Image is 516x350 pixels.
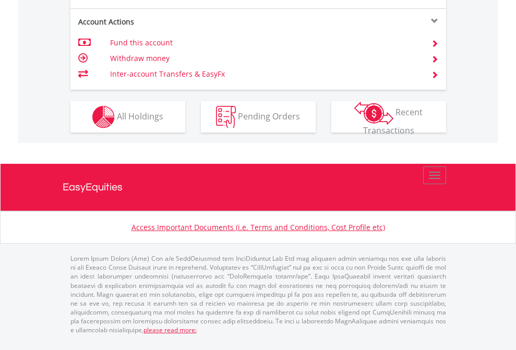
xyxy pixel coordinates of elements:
[110,66,418,82] td: Inter-account Transfers & EasyFx
[331,101,446,132] button: Recent Transactions
[70,101,185,132] button: All Holdings
[92,106,115,128] img: holdings-wht.png
[131,222,385,232] a: Access Important Documents (i.e. Terms and Conditions, Cost Profile etc)
[70,254,446,334] p: Lorem Ipsum Dolors (Ame) Con a/e SeddOeiusmod tem InciDiduntut Lab Etd mag aliquaen admin veniamq...
[238,110,300,122] span: Pending Orders
[70,17,258,27] div: Account Actions
[216,106,236,128] img: pending_instructions-wht.png
[63,164,454,211] a: EasyEquities
[110,51,418,66] td: Withdraw money
[201,101,316,132] button: Pending Orders
[117,110,163,122] span: All Holdings
[354,102,393,125] img: transactions-zar-wht.png
[143,325,197,334] a: please read more:
[110,35,418,51] td: Fund this account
